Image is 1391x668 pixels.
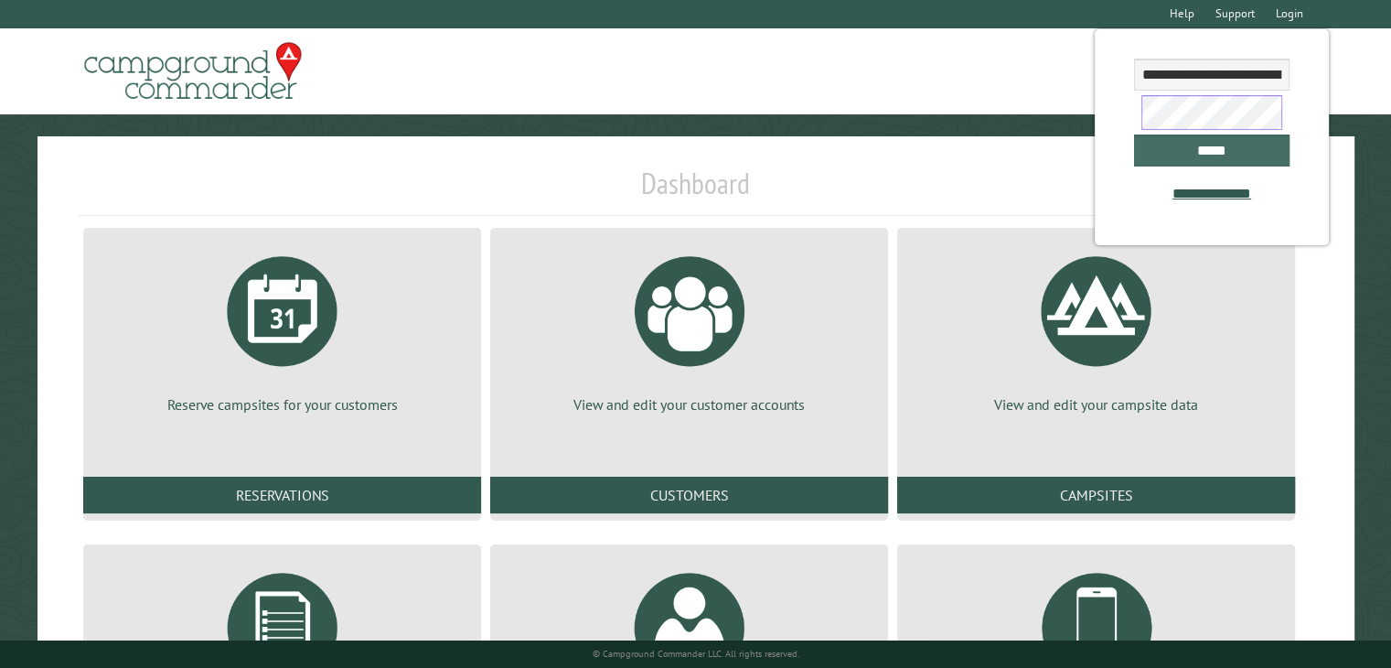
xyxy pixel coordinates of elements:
p: View and edit your customer accounts [512,394,866,415]
a: Customers [490,477,888,513]
h1: Dashboard [79,166,1312,216]
p: View and edit your campsite data [919,394,1273,415]
a: Reserve campsites for your customers [105,242,459,415]
small: © Campground Commander LLC. All rights reserved. [593,648,799,660]
a: Campsites [897,477,1295,513]
a: Reservations [83,477,481,513]
p: Reserve campsites for your customers [105,394,459,415]
img: Campground Commander [79,36,307,107]
a: View and edit your campsite data [919,242,1273,415]
a: View and edit your customer accounts [512,242,866,415]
